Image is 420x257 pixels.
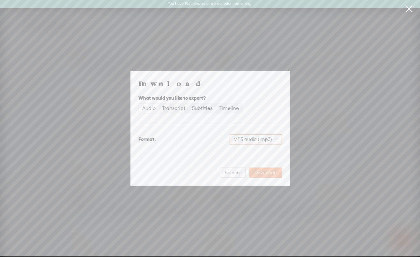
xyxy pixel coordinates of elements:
h4: Download [138,79,282,88]
div: Transcript [162,104,186,113]
button: Cancel [220,167,246,178]
span: Download [254,169,277,176]
div: Audio [142,104,156,113]
div: Timeline [219,104,239,113]
div: What would you like to export? [138,94,282,102]
span: MP3 audio (.mp3) [233,135,278,144]
div: Subtitles [192,104,212,113]
div: Format: [138,136,156,143]
div: segmented control [138,103,243,113]
span: Cancel [225,169,240,176]
button: Download [249,167,282,178]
